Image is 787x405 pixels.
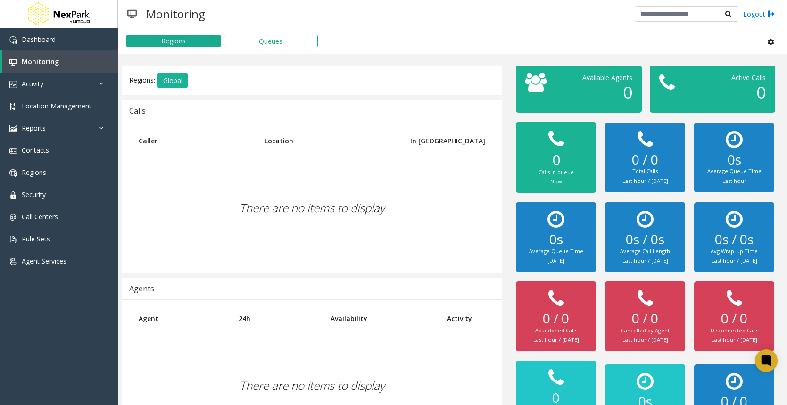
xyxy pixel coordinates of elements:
[22,124,46,132] span: Reports
[129,282,154,295] div: Agents
[22,168,46,177] span: Regions
[582,73,632,82] span: Available Agents
[623,81,632,103] span: 0
[22,101,91,110] span: Location Management
[9,236,17,243] img: 'icon'
[157,73,188,89] button: Global
[2,50,118,73] a: Monitoring
[614,167,676,175] div: Total Calls
[550,178,562,185] small: Now
[22,57,59,66] span: Monitoring
[22,146,49,155] span: Contacts
[704,167,765,175] div: Average Queue Time
[547,257,564,264] small: [DATE]
[9,36,17,44] img: 'icon'
[614,311,676,327] h2: 0 / 0
[126,35,221,47] button: Regions
[756,81,766,103] span: 0
[614,327,676,335] div: Cancelled by Agent
[129,75,155,84] span: Regions:
[712,336,757,343] small: Last hour / [DATE]
[768,9,775,19] img: logout
[393,129,492,152] th: In [GEOGRAPHIC_DATA]
[622,336,668,343] small: Last hour / [DATE]
[614,152,676,168] h2: 0 / 0
[731,73,766,82] span: Active Calls
[22,35,56,44] span: Dashboard
[9,258,17,265] img: 'icon'
[622,177,668,184] small: Last hour / [DATE]
[440,307,492,330] th: Activity
[525,248,587,256] div: Average Queue Time
[9,125,17,132] img: 'icon'
[704,327,765,335] div: Disconnected Calls
[533,336,579,343] small: Last hour / [DATE]
[712,257,757,264] small: Last hour / [DATE]
[132,307,232,330] th: Agent
[704,231,765,248] h2: 0s / 0s
[525,311,587,327] h2: 0 / 0
[22,79,43,88] span: Activity
[9,58,17,66] img: 'icon'
[9,169,17,177] img: 'icon'
[722,177,746,184] small: Last hour
[614,248,676,256] div: Average Call Length
[127,2,137,25] img: pageIcon
[743,9,775,19] a: Logout
[257,129,393,152] th: Location
[525,168,587,176] div: Calls in queue
[22,212,58,221] span: Call Centers
[132,152,492,264] div: There are no items to display
[622,257,668,264] small: Last hour / [DATE]
[22,256,66,265] span: Agent Services
[129,105,146,117] div: Calls
[9,81,17,88] img: 'icon'
[9,147,17,155] img: 'icon'
[22,190,46,199] span: Security
[614,231,676,248] h2: 0s / 0s
[9,214,17,221] img: 'icon'
[224,35,318,47] button: Queues
[9,191,17,199] img: 'icon'
[525,231,587,248] h2: 0s
[525,327,587,335] div: Abandoned Calls
[22,234,50,243] span: Rule Sets
[704,248,765,256] div: Avg Wrap-Up Time
[9,103,17,110] img: 'icon'
[704,311,765,327] h2: 0 / 0
[141,2,210,25] h3: Monitoring
[525,151,587,168] h2: 0
[704,152,765,168] h2: 0s
[232,307,323,330] th: 24h
[132,129,257,152] th: Caller
[323,307,440,330] th: Availability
